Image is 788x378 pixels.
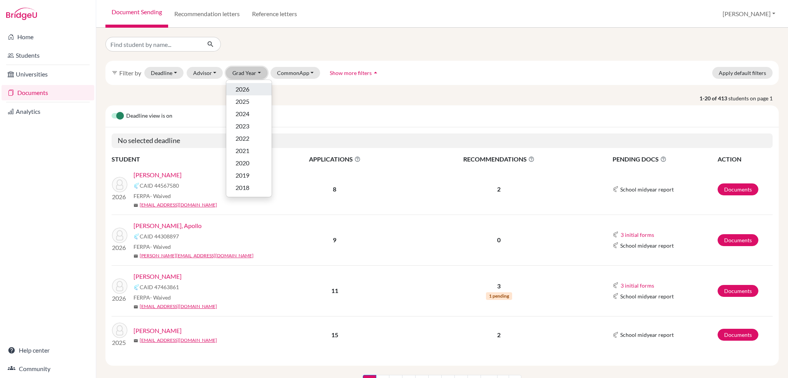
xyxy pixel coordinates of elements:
img: Common App logo [613,282,619,288]
span: APPLICATIONS [266,155,404,164]
button: 2024 [226,108,272,120]
p: 2026 [112,192,127,201]
span: FERPA [134,293,171,301]
img: Ahmedov, Behruz [112,323,127,338]
span: - Waived [150,294,171,301]
a: [EMAIL_ADDRESS][DOMAIN_NAME] [140,337,217,344]
button: Deadline [144,67,184,79]
span: CAID 47463861 [140,283,179,291]
a: Students [2,48,94,63]
button: [PERSON_NAME] [719,7,779,21]
a: [PERSON_NAME] [134,272,182,281]
span: 2026 [235,85,249,94]
span: 2021 [235,146,249,155]
p: 3 [404,281,594,291]
img: Andreichuk, Apollo [112,228,127,243]
img: Common App logo [613,293,619,299]
span: 2018 [235,183,249,192]
span: - Waived [150,193,171,199]
p: 2026 [112,243,127,252]
span: Deadline view is on [126,112,172,121]
div: Grad Year [226,80,272,197]
span: School midyear report [620,185,674,193]
a: Home [2,29,94,45]
img: Common App logo [613,242,619,248]
img: Common App logo [613,186,619,192]
b: 9 [333,236,336,243]
a: [PERSON_NAME] [134,326,182,335]
button: 3 initial forms [620,230,654,239]
img: Berko-Boateng, Andrew [112,177,127,192]
img: Bridge-U [6,8,37,20]
a: Documents [718,234,758,246]
img: Common App logo [134,233,140,240]
b: 11 [331,287,338,294]
a: Documents [718,183,758,195]
button: Apply default filters [712,67,773,79]
img: Common App logo [134,284,140,290]
span: School midyear report [620,241,674,250]
span: 2020 [235,158,249,168]
span: 2024 [235,109,249,118]
i: arrow_drop_up [372,69,379,77]
button: 2018 [226,182,272,194]
a: Community [2,361,94,376]
a: [PERSON_NAME][EMAIL_ADDRESS][DOMAIN_NAME] [140,252,254,259]
span: 2025 [235,97,249,106]
img: Common App logo [613,231,619,238]
span: PENDING DOCS [613,155,717,164]
span: FERPA [134,192,171,200]
span: CAID 44308897 [140,232,179,240]
th: ACTION [717,154,773,164]
a: Documents [2,85,94,100]
img: Common App logo [613,332,619,338]
a: [EMAIL_ADDRESS][DOMAIN_NAME] [140,303,217,310]
p: 2026 [112,294,127,303]
span: School midyear report [620,292,674,300]
span: mail [134,203,138,208]
th: STUDENT [112,154,265,164]
span: Show more filters [330,70,372,76]
button: Advisor [187,67,223,79]
i: filter_list [112,70,118,76]
span: Filter by [119,69,141,77]
span: RECOMMENDATIONS [404,155,594,164]
span: mail [134,338,138,343]
img: Common App logo [134,183,140,189]
span: 2019 [235,171,249,180]
a: Documents [718,285,758,297]
a: [EMAIL_ADDRESS][DOMAIN_NAME] [140,201,217,208]
a: [PERSON_NAME] [134,170,182,180]
span: 1 pending [486,292,512,300]
b: 15 [331,331,338,338]
span: mail [134,305,138,309]
b: 8 [333,185,336,193]
button: 2019 [226,169,272,182]
a: [PERSON_NAME], Apollo [134,221,202,230]
strong: 1-20 of 413 [700,94,728,102]
button: 2023 [226,120,272,132]
span: - Waived [150,243,171,250]
span: FERPA [134,243,171,251]
span: School midyear report [620,331,674,339]
button: 2025 [226,95,272,108]
input: Find student by name... [105,37,201,52]
img: Orlandi, Luca [112,278,127,294]
button: 2022 [226,132,272,145]
span: mail [134,254,138,258]
button: 2020 [226,157,272,169]
p: 2025 [112,338,127,347]
span: 2022 [235,134,249,143]
a: Universities [2,67,94,82]
h5: No selected deadline [112,133,773,148]
button: 3 initial forms [620,281,654,290]
a: Documents [718,329,758,341]
span: 2023 [235,122,249,131]
a: Analytics [2,104,94,119]
button: 2021 [226,145,272,157]
a: Help center [2,343,94,358]
button: Grad Year [226,67,267,79]
p: 2 [404,185,594,194]
button: Show more filtersarrow_drop_up [323,67,386,79]
button: CommonApp [270,67,321,79]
